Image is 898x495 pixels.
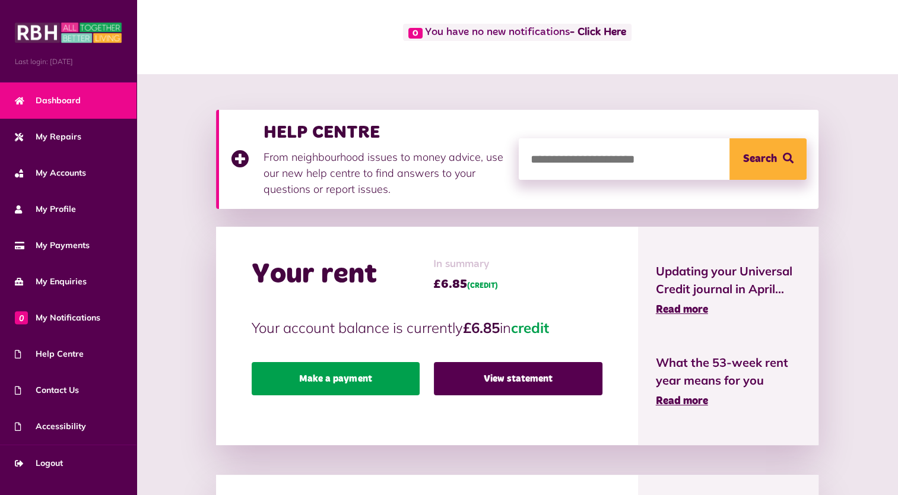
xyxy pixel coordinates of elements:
[15,167,86,179] span: My Accounts
[656,262,801,318] a: Updating your Universal Credit journal in April... Read more
[252,258,377,292] h2: Your rent
[15,457,63,469] span: Logout
[15,239,90,252] span: My Payments
[15,21,122,45] img: MyRBH
[408,28,423,39] span: 0
[570,27,626,38] a: - Click Here
[15,203,76,215] span: My Profile
[511,319,549,337] span: credit
[15,275,87,288] span: My Enquiries
[264,122,507,143] h3: HELP CENTRE
[656,304,708,315] span: Read more
[15,384,79,396] span: Contact Us
[433,275,498,293] span: £6.85
[463,319,500,337] strong: £6.85
[656,262,801,298] span: Updating your Universal Credit journal in April...
[467,283,498,290] span: (CREDIT)
[656,354,801,410] a: What the 53-week rent year means for you Read more
[743,138,777,180] span: Search
[252,317,602,338] p: Your account balance is currently in
[656,354,801,389] span: What the 53-week rent year means for you
[15,311,28,324] span: 0
[252,362,420,395] a: Make a payment
[15,312,100,324] span: My Notifications
[656,396,708,407] span: Read more
[15,420,86,433] span: Accessibility
[433,256,498,272] span: In summary
[729,138,807,180] button: Search
[434,362,602,395] a: View statement
[15,94,81,107] span: Dashboard
[15,131,81,143] span: My Repairs
[403,24,632,41] span: You have no new notifications
[264,149,507,197] p: From neighbourhood issues to money advice, use our new help centre to find answers to your questi...
[15,56,122,67] span: Last login: [DATE]
[15,348,84,360] span: Help Centre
